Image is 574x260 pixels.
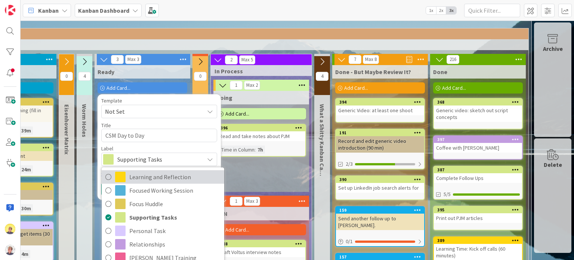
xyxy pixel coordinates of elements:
[335,68,411,76] span: Done - But Maybe Review It?
[5,224,15,234] img: JW
[217,241,305,257] div: 388Draft Voltus interview notes
[336,136,424,153] div: Record and edit generic video introduction (90 min)
[437,137,522,142] div: 397
[434,99,522,122] div: 368Generic video: sketch out script concepts
[216,124,306,157] a: 396Read and take notes about PJMTime in Column:7h
[246,83,258,87] div: Max 2
[434,207,522,223] div: 395Print out PJM articles
[335,206,425,247] a: 159Send another follow up to [PERSON_NAME].0/1
[117,154,200,165] span: Supporting Tasks
[336,176,424,183] div: 390
[129,198,220,209] span: Focus Huddle
[101,122,111,129] label: Title
[111,55,124,64] span: 3
[102,238,224,251] a: Relationships
[339,208,424,213] div: 159
[102,184,224,197] a: Focused Working Session
[101,129,217,142] textarea: CSM Day to Day
[246,199,258,203] div: Max 3
[129,225,220,236] span: Personal Task
[101,98,122,103] span: Template
[336,99,424,105] div: 394
[349,55,361,64] span: 7
[98,68,114,76] span: Ready
[434,237,522,244] div: 389
[336,105,424,115] div: Generic Video: at least one shoot
[339,177,424,182] div: 390
[447,55,459,64] span: 216
[129,185,220,196] span: Focused Working Session
[230,197,243,206] span: 1
[444,190,451,198] span: 5/5
[219,146,254,154] div: Time in Column
[336,176,424,193] div: 390Set up LinkedIn job search alerts for
[336,183,424,193] div: Set up LinkedIn job search alerts for
[543,44,563,53] div: Archive
[437,167,522,172] div: 387
[433,98,523,129] a: 368Generic video: sketch out script concepts
[129,171,220,183] span: Learning and Reflection
[102,224,224,238] a: Personal Task
[336,99,424,115] div: 394Generic Video: at least one shoot
[335,175,425,200] a: 390Set up LinkedIn job search alerts for
[215,67,302,75] span: In Process
[38,6,59,15] span: Kanban
[434,105,522,122] div: Generic video: sketch out script concepts
[346,238,353,245] span: 0 / 1
[230,81,243,90] span: 1
[81,104,88,137] span: Worm Holes
[256,146,265,154] div: 7h
[346,160,353,168] span: 2/3
[225,110,249,117] span: Add Card...
[217,125,305,131] div: 396
[339,130,424,135] div: 191
[433,68,447,76] span: Done
[437,100,522,105] div: 368
[426,7,436,14] span: 1x
[217,241,305,247] div: 388
[464,4,520,17] input: Quick Filter...
[194,72,207,81] span: 0
[335,129,425,169] a: 191Record and edit generic video introduction (90 min)2/3
[107,85,130,91] span: Add Card...
[434,166,522,183] div: 387Complete Follow Ups
[220,125,305,131] div: 396
[216,94,232,101] span: Doing
[60,72,73,81] span: 0
[433,166,523,200] a: 387Complete Follow Ups5/5
[217,125,305,141] div: 396Read and take notes about PJM
[434,136,522,153] div: 397Coffee with [PERSON_NAME]
[129,212,220,223] span: Supporting Tasks
[318,104,326,178] span: What a Shitty Kanban Card!
[339,100,424,105] div: 394
[101,146,113,151] span: Label
[336,214,424,230] div: Send another follow up to [PERSON_NAME].
[437,238,522,243] div: 389
[434,213,522,223] div: Print out PJM articles
[217,131,305,141] div: Read and take notes about PJM
[434,166,522,173] div: 387
[63,104,71,155] span: Eisenhower Matrix
[434,143,522,153] div: Coffee with [PERSON_NAME]
[434,207,522,213] div: 395
[102,170,224,184] a: Learning and Reflection
[78,7,129,14] b: Kanban Dashboard
[437,207,522,212] div: 395
[365,58,377,61] div: Max 8
[220,241,305,247] div: 388
[241,58,253,62] div: Max 5
[544,160,562,169] div: Delete
[433,206,523,230] a: 395Print out PJM articles
[105,107,198,116] span: Not Set
[225,226,249,233] span: Add Card...
[434,136,522,143] div: 397
[336,129,424,153] div: 191Record and edit generic video introduction (90 min)
[254,146,256,154] span: :
[5,5,15,15] img: Visit kanbanzone.com
[336,237,424,246] div: 0/1
[344,85,368,91] span: Add Card...
[434,173,522,183] div: Complete Follow Ups
[127,58,139,61] div: Max 3
[442,85,466,91] span: Add Card...
[217,247,305,257] div: Draft Voltus interview notes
